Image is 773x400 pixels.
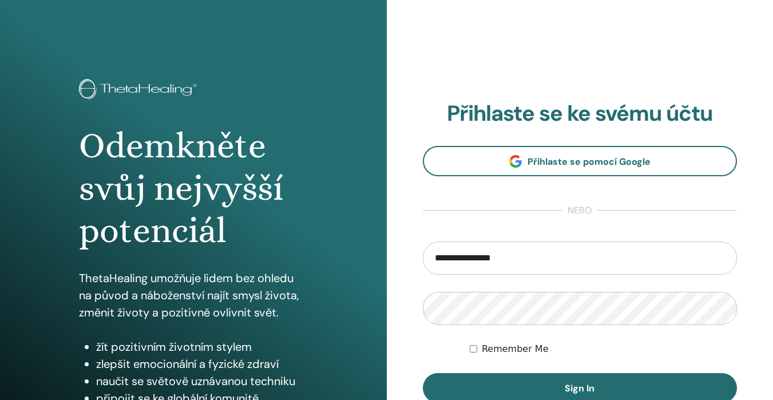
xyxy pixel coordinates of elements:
[423,146,738,176] a: Přihlaste se pomocí Google
[423,101,738,127] h2: Přihlaste se ke svému účtu
[470,342,737,356] div: Keep me authenticated indefinitely or until I manually logout
[96,373,308,390] li: naučit se světově uznávanou techniku
[96,338,308,355] li: žít pozitivním životním stylem
[565,382,594,394] span: Sign In
[96,355,308,373] li: zlepšit emocionální a fyzické zdraví
[79,270,308,321] p: ThetaHealing umožňuje lidem bez ohledu na původ a náboženství najít smysl života, změnit životy a...
[528,156,651,168] span: Přihlaste se pomocí Google
[562,204,597,217] span: nebo
[482,342,549,356] label: Remember Me
[79,125,308,252] h1: Odemkněte svůj nejvyšší potenciál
